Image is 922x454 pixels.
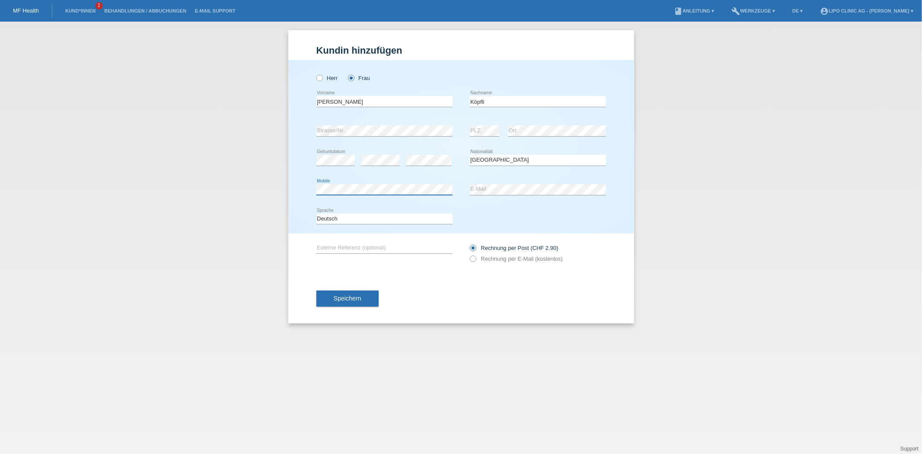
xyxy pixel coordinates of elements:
i: account_circle [820,7,829,16]
a: Support [900,446,919,452]
span: Speichern [334,295,361,302]
input: Frau [348,75,354,80]
label: Rechnung per Post (CHF 2.90) [470,245,558,251]
label: Herr [316,75,338,81]
a: DE ▾ [788,8,807,13]
input: Rechnung per E-Mail (kostenlos) [470,256,475,266]
a: bookAnleitung ▾ [670,8,718,13]
a: Kund*innen [61,8,100,13]
a: Behandlungen / Abbuchungen [100,8,191,13]
input: Rechnung per Post (CHF 2.90) [470,245,475,256]
input: Herr [316,75,322,80]
button: Speichern [316,291,379,307]
a: E-Mail Support [191,8,240,13]
a: account_circleLIPO CLINIC AG - [PERSON_NAME] ▾ [816,8,918,13]
i: book [674,7,683,16]
label: Rechnung per E-Mail (kostenlos) [470,256,563,262]
h1: Kundin hinzufügen [316,45,606,56]
a: MF Health [13,7,39,14]
span: 2 [96,2,102,10]
i: build [731,7,740,16]
label: Frau [348,75,370,81]
a: buildWerkzeuge ▾ [727,8,779,13]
